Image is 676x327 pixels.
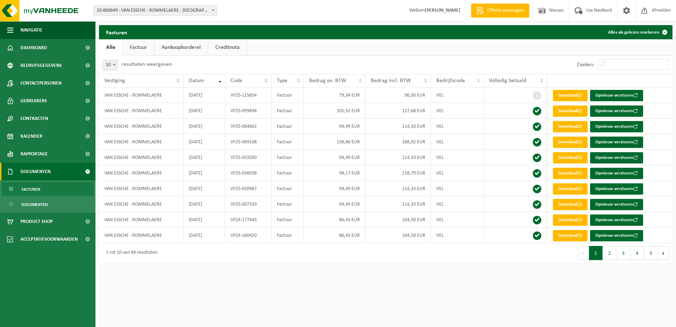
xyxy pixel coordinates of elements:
[21,21,42,39] span: Navigatie
[431,228,484,243] td: VEL
[366,212,431,228] td: 104,58 EUR
[431,212,484,228] td: VEL
[225,87,272,103] td: VF25-115854
[304,212,366,228] td: 86,43 EUR
[272,103,304,119] td: Factuur
[99,103,183,119] td: VAN ESSCHE - ROMMELAERE
[431,87,484,103] td: VEL
[183,87,225,103] td: [DATE]
[272,119,304,134] td: Factuur
[590,121,643,132] button: Opnieuw versturen
[21,163,51,180] span: Documenten
[122,62,172,67] label: resultaten weergeven
[304,119,366,134] td: 94,49 EUR
[99,87,183,103] td: VAN ESSCHE - ROMMELAERE
[366,150,431,165] td: 114,33 EUR
[104,78,125,84] span: Vestiging
[431,134,484,150] td: VEL
[272,228,304,243] td: Factuur
[431,196,484,212] td: VEL
[21,57,62,74] span: Bedrijfsgegevens
[366,181,431,196] td: 114,33 EUR
[553,152,588,163] a: Download
[225,119,272,134] td: VF25-084662
[231,78,242,84] span: Code
[225,165,272,181] td: VF25-036058
[553,230,588,241] a: Download
[602,25,672,39] button: Alles als gelezen markeren
[99,212,183,228] td: VAN ESSCHE - ROMMELAERE
[183,165,225,181] td: [DATE]
[225,150,272,165] td: VF25-053200
[21,127,42,145] span: Kalender
[21,110,48,127] span: Contracten
[366,87,431,103] td: 96,00 EUR
[225,103,272,119] td: VF25-099894
[99,196,183,212] td: VAN ESSCHE - ROMMELAERE
[590,90,643,101] button: Opnieuw versturen
[183,196,225,212] td: [DATE]
[272,87,304,103] td: Factuur
[366,119,431,134] td: 114,33 EUR
[630,246,644,260] button: 4
[553,105,588,117] a: Download
[99,150,183,165] td: VAN ESSCHE - ROMMELAERE
[553,214,588,226] a: Download
[99,165,183,181] td: VAN ESSCHE - ROMMELAERE
[99,119,183,134] td: VAN ESSCHE - ROMMELAERE
[309,78,346,84] span: Bedrag ex. BTW
[590,105,643,117] button: Opnieuw versturen
[99,25,134,39] h2: Facturen
[553,90,588,101] a: Download
[436,78,465,84] span: Bedrijfscode
[431,165,484,181] td: VEL
[304,150,366,165] td: 94,49 EUR
[658,246,669,260] button: Next
[366,165,431,181] td: 118,79 EUR
[272,212,304,228] td: Factuur
[272,134,304,150] td: Factuur
[183,103,225,119] td: [DATE]
[93,5,217,16] span: 10-866649 - VAN ESSCHE - ROMMELAERE - HERTSBERGE
[366,103,431,119] td: 127,68 EUR
[225,212,272,228] td: VF24-177443
[617,246,630,260] button: 3
[304,134,366,150] td: 138,86 EUR
[590,214,643,226] button: Opnieuw versturen
[425,8,460,13] strong: [PERSON_NAME]
[155,39,208,56] a: Aankoopborderel
[485,7,526,14] span: Offerte aanvragen
[208,39,247,56] a: Creditnota
[99,181,183,196] td: VAN ESSCHE - ROMMELAERE
[99,228,183,243] td: VAN ESSCHE - ROMMELAERE
[304,165,366,181] td: 98,17 EUR
[272,196,304,212] td: Factuur
[21,74,62,92] span: Contactpersonen
[21,213,53,230] span: Product Shop
[431,150,484,165] td: VEL
[99,39,122,56] a: Alle
[277,78,287,84] span: Type
[471,4,529,18] a: Offerte aanvragen
[578,246,589,260] button: Previous
[603,246,617,260] button: 2
[304,196,366,212] td: 94,49 EUR
[183,181,225,196] td: [DATE]
[22,198,48,211] span: Documenten
[553,199,588,210] a: Download
[21,92,47,110] span: Gebruikers
[103,60,118,70] span: 10
[304,181,366,196] td: 94,49 EUR
[431,119,484,134] td: VEL
[225,228,272,243] td: VF24-160420
[304,87,366,103] td: 79,34 EUR
[553,121,588,132] a: Download
[183,228,225,243] td: [DATE]
[366,196,431,212] td: 114,33 EUR
[304,228,366,243] td: 86,43 EUR
[183,119,225,134] td: [DATE]
[22,183,40,196] span: Facturen
[590,137,643,148] button: Opnieuw versturen
[577,62,594,68] label: Zoeken:
[590,168,643,179] button: Opnieuw versturen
